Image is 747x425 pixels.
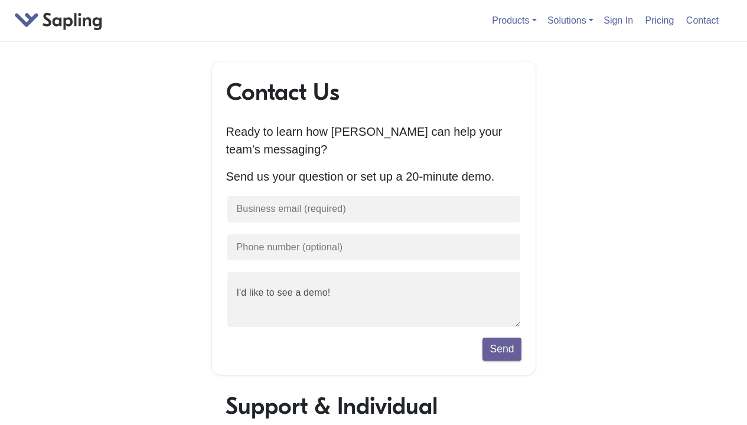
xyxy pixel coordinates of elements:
[641,11,679,30] a: Pricing
[599,11,638,30] a: Sign In
[681,11,723,30] a: Contact
[226,123,521,158] p: Ready to learn how [PERSON_NAME] can help your team's messaging?
[226,271,521,328] textarea: I'd like to see a demo!
[226,195,521,224] input: Business email (required)
[547,15,593,25] a: Solutions
[226,78,521,106] h1: Contact Us
[492,15,536,25] a: Products
[482,338,521,360] button: Send
[226,168,521,185] p: Send us your question or set up a 20-minute demo.
[226,233,521,262] input: Phone number (optional)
